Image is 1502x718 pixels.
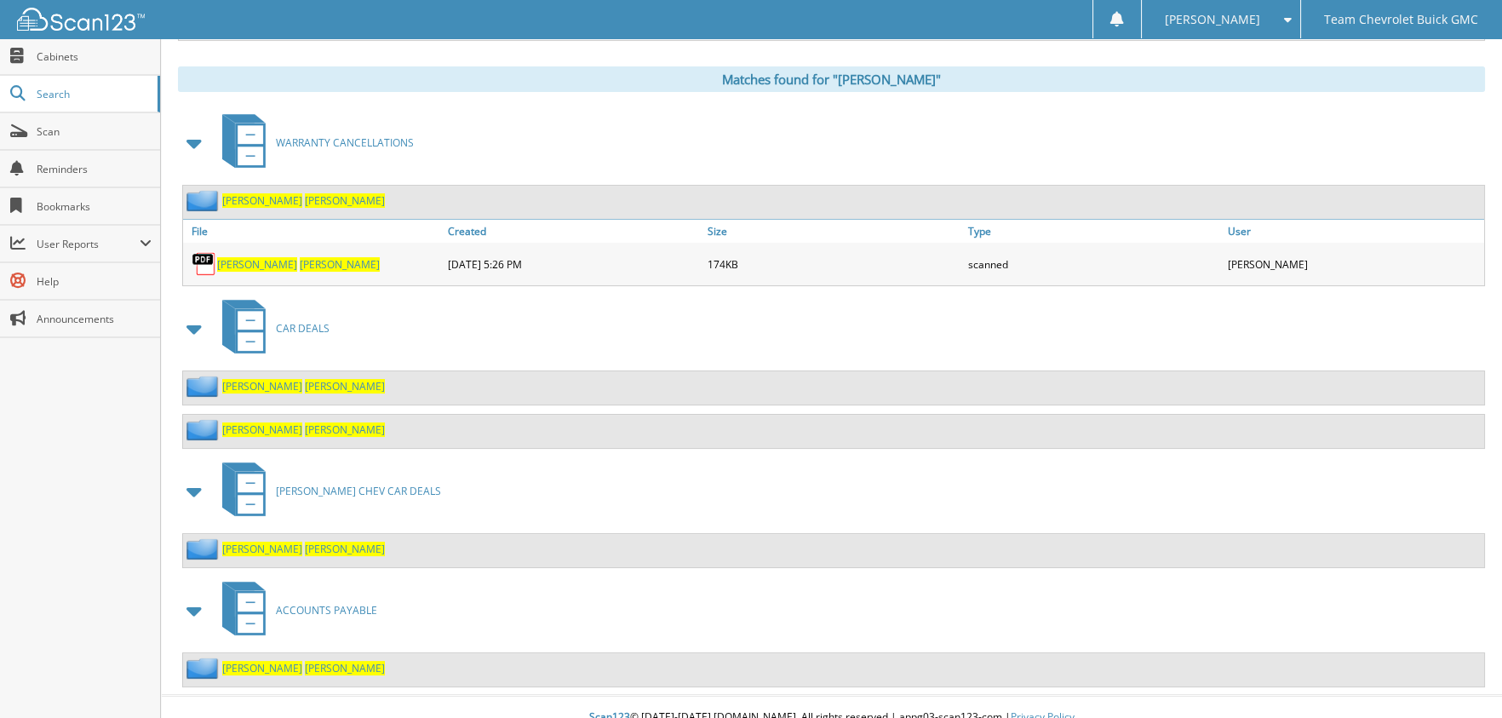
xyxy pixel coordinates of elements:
[444,247,704,281] div: [DATE] 5:26 PM
[222,193,302,208] span: [PERSON_NAME]
[1324,14,1478,25] span: Team Chevrolet Buick GMC
[186,190,222,211] img: folder2.png
[222,379,385,393] a: [PERSON_NAME] [PERSON_NAME]
[1165,14,1260,25] span: [PERSON_NAME]
[222,422,302,437] span: [PERSON_NAME]
[186,538,222,560] img: folder2.png
[186,658,222,679] img: folder2.png
[703,247,964,281] div: 174KB
[178,66,1485,92] div: Matches found for "[PERSON_NAME]"
[964,220,1224,243] a: Type
[305,379,385,393] span: [PERSON_NAME]
[186,376,222,397] img: folder2.png
[37,237,140,251] span: User Reports
[212,295,330,362] a: CAR DEALS
[276,484,441,498] span: [PERSON_NAME] CHEV CAR DEALS
[192,251,217,277] img: PDF.png
[212,457,441,525] a: [PERSON_NAME] CHEV CAR DEALS
[37,49,152,64] span: Cabinets
[37,162,152,176] span: Reminders
[276,603,377,617] span: ACCOUNTS PAYABLE
[222,661,385,675] a: [PERSON_NAME] [PERSON_NAME]
[186,419,222,440] img: folder2.png
[212,577,377,644] a: ACCOUNTS PAYABLE
[17,8,145,31] img: scan123-logo-white.svg
[276,321,330,336] span: CAR DEALS
[444,220,704,243] a: Created
[305,661,385,675] span: [PERSON_NAME]
[1417,636,1502,718] iframe: Chat Widget
[305,422,385,437] span: [PERSON_NAME]
[217,257,380,272] a: [PERSON_NAME] [PERSON_NAME]
[222,542,385,556] a: [PERSON_NAME] [PERSON_NAME]
[37,87,149,101] span: Search
[222,661,302,675] span: [PERSON_NAME]
[183,220,444,243] a: File
[305,193,385,208] span: [PERSON_NAME]
[964,247,1224,281] div: scanned
[217,257,297,272] span: [PERSON_NAME]
[703,220,964,243] a: Size
[37,199,152,214] span: Bookmarks
[276,135,414,150] span: WARRANTY CANCELLATIONS
[37,274,152,289] span: Help
[222,542,302,556] span: [PERSON_NAME]
[1224,247,1484,281] div: [PERSON_NAME]
[222,379,302,393] span: [PERSON_NAME]
[212,109,414,176] a: WARRANTY CANCELLATIONS
[1224,220,1484,243] a: User
[300,257,380,272] span: [PERSON_NAME]
[37,312,152,326] span: Announcements
[222,422,385,437] a: [PERSON_NAME] [PERSON_NAME]
[305,542,385,556] span: [PERSON_NAME]
[37,124,152,139] span: Scan
[222,193,385,208] a: [PERSON_NAME] [PERSON_NAME]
